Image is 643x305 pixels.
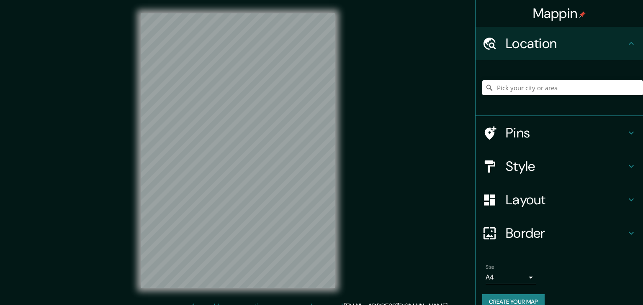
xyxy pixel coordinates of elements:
[482,80,643,95] input: Pick your city or area
[476,27,643,60] div: Location
[476,116,643,150] div: Pins
[476,150,643,183] div: Style
[141,13,335,288] canvas: Map
[476,183,643,216] div: Layout
[486,264,494,271] label: Size
[476,216,643,250] div: Border
[506,35,626,52] h4: Location
[486,271,536,284] div: A4
[506,225,626,241] h4: Border
[506,191,626,208] h4: Layout
[506,125,626,141] h4: Pins
[506,158,626,175] h4: Style
[579,11,586,18] img: pin-icon.png
[533,5,586,22] h4: Mappin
